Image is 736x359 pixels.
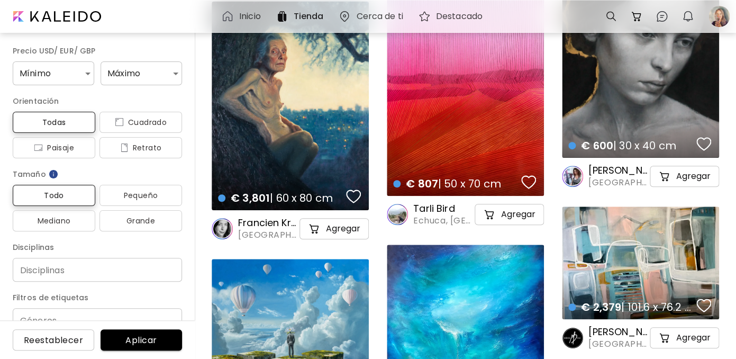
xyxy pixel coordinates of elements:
a: Francien Krieg[GEOGRAPHIC_DATA], [GEOGRAPHIC_DATA]cart-iconAgregar [212,217,369,241]
button: bellIcon [679,7,697,25]
h6: Tamaño [13,168,182,181]
h5: Agregar [676,333,711,343]
span: Reestablecer [21,335,86,346]
span: Pequeño [108,189,174,202]
button: Aplicar [101,329,182,351]
h4: | 30 x 40 cm [568,139,693,152]
span: € 2,379 [581,300,621,315]
span: € 600 [581,138,613,153]
a: Cerca de ti [338,10,407,23]
img: cart-icon [483,208,496,221]
img: icon [34,143,43,152]
span: [GEOGRAPHIC_DATA], [GEOGRAPHIC_DATA] [238,229,297,241]
h6: Inicio [239,12,261,21]
button: Grande [99,210,182,231]
h4: | 101.6 x 76.2 cm [568,300,693,314]
button: Mediano [13,210,95,231]
h6: Tarli Bird [413,202,473,215]
button: favorites [343,186,364,207]
span: € 807 [406,176,438,191]
img: cart-icon [658,331,671,344]
h4: | 60 x 80 cm [218,191,343,205]
button: Reestablecer [13,329,94,351]
h6: [PERSON_NAME] [588,164,648,177]
a: [PERSON_NAME] Art[GEOGRAPHIC_DATA], [GEOGRAPHIC_DATA]cart-iconAgregar [562,326,719,350]
h6: Destacado [436,12,483,21]
span: [GEOGRAPHIC_DATA], [GEOGRAPHIC_DATA] [588,338,648,350]
h4: | 50 x 70 cm [393,177,518,191]
h6: Disciplinas [13,241,182,254]
button: cart-iconAgregar [650,327,719,348]
h5: Agregar [326,223,360,234]
a: [PERSON_NAME][GEOGRAPHIC_DATA], [GEOGRAPHIC_DATA]cart-iconAgregar [562,164,719,189]
h6: [PERSON_NAME] Art [588,326,648,338]
span: € 3,801 [231,191,270,205]
div: Máximo [101,61,182,85]
img: cart-icon [308,222,321,235]
span: [GEOGRAPHIC_DATA], [GEOGRAPHIC_DATA] [588,177,648,189]
img: cart [630,10,643,23]
h6: Cerca de ti [356,12,403,21]
button: iconPaisaje [13,137,95,158]
span: Aplicar [109,335,174,346]
h5: Agregar [501,209,535,220]
span: Echuca, [GEOGRAPHIC_DATA] [413,215,473,227]
button: Todo [13,185,95,206]
button: cart-iconAgregar [299,218,369,239]
button: iconCuadrado [99,112,182,133]
h6: Francien Krieg [238,217,297,229]
button: Todas [13,112,95,133]
button: cart-iconAgregar [475,204,544,225]
button: cart-iconAgregar [650,166,719,187]
button: Pequeño [99,185,182,206]
img: icon [120,143,129,152]
div: Mínimo [13,61,94,85]
button: favorites [694,133,714,155]
a: Tarli BirdEchuca, [GEOGRAPHIC_DATA]cart-iconAgregar [387,202,544,227]
button: favorites [694,295,714,316]
img: info [48,169,59,179]
h6: Tienda [294,12,324,21]
img: chatIcon [656,10,668,23]
a: Tienda [276,10,328,23]
a: Inicio [221,10,265,23]
button: favorites [519,172,539,193]
span: Retrato [108,141,174,154]
span: Grande [108,214,174,227]
a: Destacado [418,10,487,23]
button: iconRetrato [99,137,182,158]
img: cart-icon [658,170,671,183]
h5: Agregar [676,171,711,182]
img: bellIcon [682,10,694,23]
a: € 2,379| 101.6 x 76.2 cmfavoriteshttps://cdn.kaleido.art/CDN/Artwork/169746/Primary/medium.webp?u... [562,207,719,319]
span: Cuadrado [108,116,174,129]
span: Mediano [21,214,87,227]
span: Todas [21,116,87,129]
img: icon [115,118,124,127]
h6: Orientación [13,95,182,107]
h6: Precio USD/ EUR/ GBP [13,44,182,57]
span: Todo [21,189,87,202]
a: € 3,801| 60 x 80 cmfavoriteshttps://cdn.kaleido.art/CDN/Artwork/168752/Primary/medium.webp?update... [212,2,369,210]
span: Paisaje [21,141,87,154]
h6: Filtros de etiquetas [13,291,182,304]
